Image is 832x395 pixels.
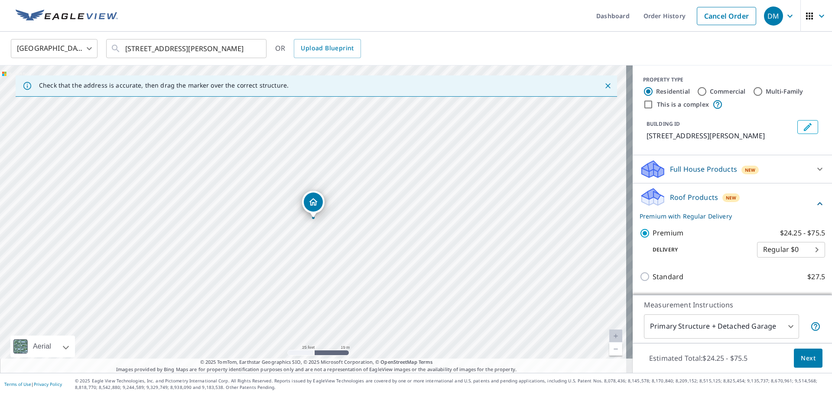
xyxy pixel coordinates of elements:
div: PROPERTY TYPE [643,76,822,84]
p: © 2025 Eagle View Technologies, Inc. and Pictometry International Corp. All Rights Reserved. Repo... [75,378,828,391]
p: $24.25 - $75.5 [780,228,825,238]
p: BUILDING ID [647,120,680,127]
button: Edit building 1 [797,120,818,134]
a: Current Level 20, Zoom In Disabled [609,330,622,343]
p: | [4,382,62,387]
div: Regular $0 [757,238,825,262]
span: New [745,166,756,173]
a: Upload Blueprint [294,39,361,58]
span: © 2025 TomTom, Earthstar Geographics SIO, © 2025 Microsoft Corporation, © [200,359,433,366]
a: Terms of Use [4,381,31,387]
p: $27.5 [807,271,825,282]
p: Measurement Instructions [644,300,821,310]
label: Residential [656,87,690,96]
div: Aerial [10,336,75,357]
label: Multi-Family [766,87,803,96]
div: Primary Structure + Detached Garage [644,314,799,339]
p: Delivery [640,246,757,254]
span: Next [801,353,816,364]
div: OR [275,39,361,58]
span: New [726,194,737,201]
div: Roof ProductsNewPremium with Regular Delivery [640,187,825,221]
p: Roof Products [670,192,718,202]
img: EV Logo [16,10,118,23]
p: Premium [653,228,683,238]
div: Full House ProductsNew [640,159,825,180]
div: DM [764,7,783,26]
p: Estimated Total: $24.25 - $75.5 [642,349,755,368]
span: Your report will include the primary structure and a detached garage if one exists. [810,321,821,332]
label: Commercial [710,87,746,96]
div: Dropped pin, building 1, Residential property, 10128 Zapata Ave San Diego, CA 92126 [302,191,325,218]
a: Privacy Policy [34,381,62,387]
a: OpenStreetMap [380,359,417,365]
button: Close [602,80,614,91]
input: Search by address or latitude-longitude [125,36,249,61]
label: This is a complex [657,100,709,109]
p: Check that the address is accurate, then drag the marker over the correct structure. [39,82,289,89]
p: Full House Products [670,164,737,174]
a: Terms [419,359,433,365]
p: [STREET_ADDRESS][PERSON_NAME] [647,131,794,141]
div: [GEOGRAPHIC_DATA] [11,36,97,61]
span: Upload Blueprint [301,43,354,54]
a: Cancel Order [697,7,756,25]
a: Current Level 20, Zoom Out [609,343,622,356]
div: Aerial [30,336,54,357]
p: Standard [653,271,683,282]
p: Premium with Regular Delivery [640,212,815,221]
button: Next [794,349,822,368]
